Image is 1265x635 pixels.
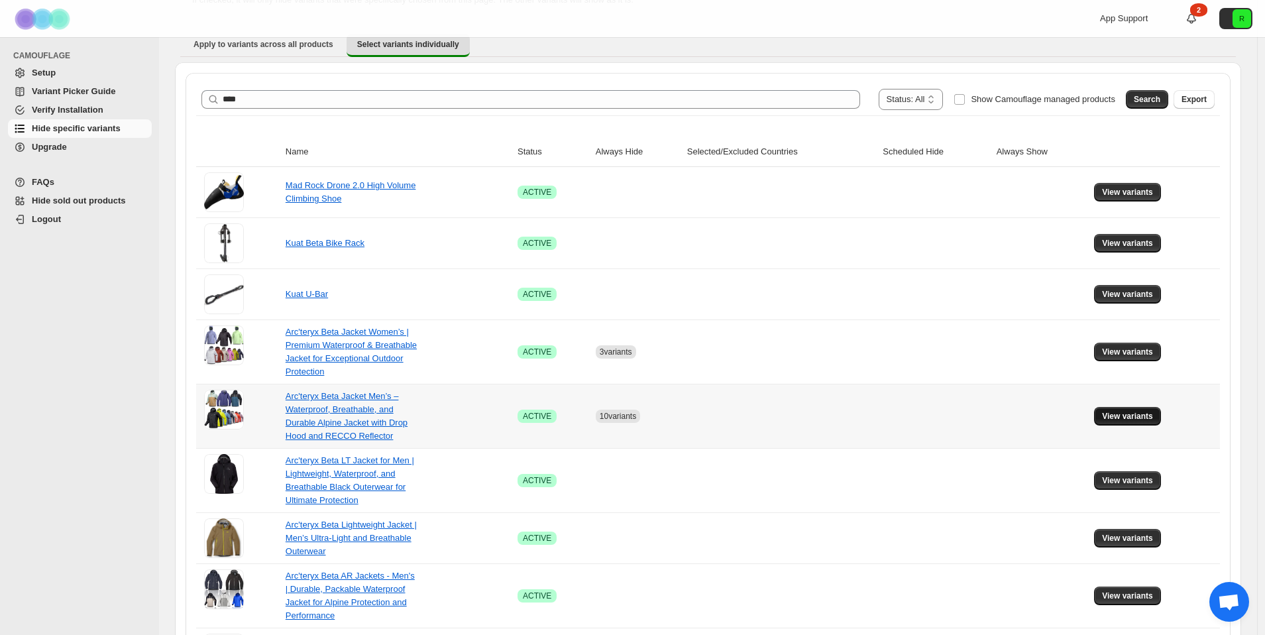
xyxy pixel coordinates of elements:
[8,192,152,210] a: Hide sold out products
[1209,582,1249,622] div: Open chat
[13,50,152,61] span: CAMOUFLAGE
[523,533,551,544] span: ACTIVE
[1102,533,1153,544] span: View variants
[204,569,244,609] img: Arc'teryx Beta AR Jackets - Men's | Durable, Packable Waterproof Jacket for Alpine Protection and...
[1185,12,1198,25] a: 2
[32,196,126,205] span: Hide sold out products
[1094,343,1161,361] button: View variants
[347,34,470,57] button: Select variants individually
[11,1,77,37] img: Camouflage
[1233,9,1251,28] span: Avatar with initials R
[204,390,244,430] img: Arc'teryx Beta Jacket Men’s – Waterproof, Breathable, and Durable Alpine Jacket with Drop Hood an...
[1094,183,1161,202] button: View variants
[1182,94,1207,105] span: Export
[1134,94,1160,105] span: Search
[32,214,61,224] span: Logout
[286,391,408,441] a: Arc'teryx Beta Jacket Men’s – Waterproof, Breathable, and Durable Alpine Jacket with Drop Hood an...
[523,289,551,300] span: ACTIVE
[971,94,1115,104] span: Show Camouflage managed products
[286,238,364,248] a: Kuat Beta Bike Rack
[32,123,121,133] span: Hide specific variants
[1102,289,1153,300] span: View variants
[523,347,551,357] span: ACTIVE
[1102,187,1153,198] span: View variants
[1102,411,1153,422] span: View variants
[8,119,152,138] a: Hide specific variants
[1094,407,1161,426] button: View variants
[1094,529,1161,548] button: View variants
[993,137,1091,167] th: Always Show
[8,64,152,82] a: Setup
[286,180,416,203] a: Mad Rock Drone 2.0 High Volume Climbing Shoe
[523,591,551,601] span: ACTIVE
[1174,90,1215,109] button: Export
[286,520,417,556] a: Arc'teryx Beta Lightweight Jacket | Men’s Ultra-Light and Breathable Outerwear
[1100,13,1148,23] span: App Support
[32,68,56,78] span: Setup
[32,86,115,96] span: Variant Picker Guide
[523,238,551,249] span: ACTIVE
[357,39,459,50] span: Select variants individually
[183,34,344,55] button: Apply to variants across all products
[1239,15,1244,23] text: R
[600,412,636,421] span: 10 variants
[1102,475,1153,486] span: View variants
[32,105,103,115] span: Verify Installation
[523,475,551,486] span: ACTIVE
[204,325,244,365] img: Arc'teryx Beta Jacket Women’s | Premium Waterproof & Breathable Jacket for Exceptional Outdoor Pr...
[8,138,152,156] a: Upgrade
[8,82,152,101] a: Variant Picker Guide
[193,39,333,50] span: Apply to variants across all products
[286,571,415,620] a: Arc'teryx Beta AR Jackets - Men's | Durable, Packable Waterproof Jacket for Alpine Protection and...
[683,137,879,167] th: Selected/Excluded Countries
[523,411,551,422] span: ACTIVE
[1094,285,1161,304] button: View variants
[1094,587,1161,605] button: View variants
[1094,471,1161,490] button: View variants
[523,187,551,198] span: ACTIVE
[286,289,328,299] a: Kuat U-Bar
[1102,347,1153,357] span: View variants
[1094,234,1161,253] button: View variants
[879,137,992,167] th: Scheduled Hide
[32,177,54,187] span: FAQs
[1102,238,1153,249] span: View variants
[286,455,414,505] a: Arc'teryx Beta LT Jacket for Men | Lightweight, Waterproof, and Breathable Black Outerwear for Ul...
[592,137,683,167] th: Always Hide
[32,142,67,152] span: Upgrade
[1219,8,1252,29] button: Avatar with initials R
[282,137,514,167] th: Name
[8,101,152,119] a: Verify Installation
[8,210,152,229] a: Logout
[1102,591,1153,601] span: View variants
[1126,90,1168,109] button: Search
[1190,3,1207,17] div: 2
[8,173,152,192] a: FAQs
[286,327,417,376] a: Arc'teryx Beta Jacket Women’s | Premium Waterproof & Breathable Jacket for Exceptional Outdoor Pr...
[600,347,632,357] span: 3 variants
[514,137,592,167] th: Status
